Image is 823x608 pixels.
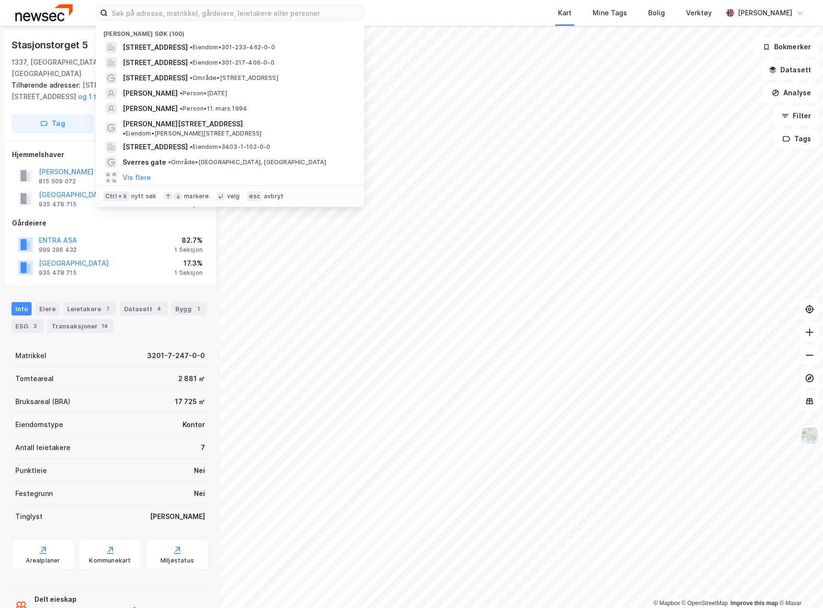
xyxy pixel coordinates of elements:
button: Analyse [764,83,819,102]
div: Eiere [35,302,59,315]
div: 1 Seksjon [174,246,203,254]
div: [PERSON_NAME] [150,511,205,522]
img: Z [800,427,819,445]
div: Matrikkel [15,350,46,361]
span: Person • [DATE] [180,90,227,97]
span: • [190,59,193,66]
div: Nei [194,488,205,499]
a: Improve this map [731,600,778,607]
div: esc [247,191,262,201]
span: [PERSON_NAME] [123,103,178,114]
div: Mine Tags [593,7,627,19]
button: Tag [11,114,94,133]
div: Eiendomstype [15,419,63,430]
iframe: Chat Widget [775,562,823,608]
div: Ctrl + k [103,191,129,201]
span: Eiendom • [PERSON_NAME][STREET_ADDRESS] [123,130,262,137]
div: Punktleie [15,465,47,476]
div: Bruksareal (BRA) [15,396,70,407]
div: markere [184,192,209,200]
span: [STREET_ADDRESS] [123,72,188,84]
div: Info [11,302,32,315]
div: 935 478 715 [39,269,77,277]
span: [PERSON_NAME] [123,88,178,99]
div: Datasett [120,302,168,315]
div: Stasjonstorget 5 [11,37,90,53]
span: [STREET_ADDRESS] [123,57,188,68]
div: Leietakere [63,302,116,315]
span: • [180,90,183,97]
span: • [123,130,126,137]
div: velg [227,192,240,200]
div: Nei [194,465,205,476]
div: Kontor [183,419,205,430]
div: 935 478 715 [39,201,77,208]
div: [PERSON_NAME] [738,7,792,19]
button: Tags [775,129,819,148]
div: 17 725 ㎡ [175,396,205,407]
div: Tinglyst [15,511,43,522]
span: • [190,74,193,81]
div: 4 [154,304,164,314]
button: Filter [773,106,819,125]
div: 3 [30,321,40,331]
div: 815 509 072 [39,178,76,185]
div: [PERSON_NAME] søk (100) [96,23,364,40]
div: 1 [194,304,203,314]
div: Verktøy [686,7,712,19]
div: [STREET_ADDRESS], [STREET_ADDRESS] [11,79,201,102]
button: Datasett [761,60,819,79]
div: Gårdeiere [12,217,208,229]
div: 17.3% [174,258,203,269]
div: Festegrunn [15,488,53,499]
div: Kommunekart [89,557,131,564]
img: newsec-logo.f6e21ccffca1b3a03d2d.png [15,4,73,21]
span: [PERSON_NAME][STREET_ADDRESS] [123,118,243,130]
div: 2 881 ㎡ [178,373,205,384]
a: Mapbox [653,600,680,607]
div: 7 [201,442,205,453]
div: 1337, [GEOGRAPHIC_DATA], [GEOGRAPHIC_DATA] [11,56,136,79]
span: • [190,143,193,150]
div: ESG [11,319,44,333]
span: Område • [GEOGRAPHIC_DATA], [GEOGRAPHIC_DATA] [168,158,326,166]
div: 999 296 432 [39,246,77,254]
span: Tilhørende adresser: [11,81,82,89]
div: Bygg [171,302,207,315]
input: Søk på adresse, matrikkel, gårdeiere, leietakere eller personer [108,6,364,20]
a: OpenStreetMap [682,600,728,607]
div: 7 [103,304,113,314]
div: 1 Seksjon [174,269,203,277]
div: Kart [558,7,572,19]
button: Vis flere [123,172,151,183]
div: nytt søk [131,192,157,200]
div: Delt eieskap [34,594,160,605]
span: • [168,158,171,166]
div: Arealplaner [26,557,60,564]
div: 14 [100,321,110,331]
span: Sverres gate [123,157,166,168]
div: 3201-7-247-0-0 [147,350,205,361]
span: Person • 11. mars 1994 [180,105,247,113]
span: • [190,44,193,51]
span: Eiendom • 301-233-462-0-0 [190,44,275,51]
div: Hjemmelshaver [12,149,208,160]
button: Bokmerker [754,37,819,56]
span: Eiendom • 3403-1-102-0-0 [190,143,271,151]
div: Bolig [648,7,665,19]
div: Miljøstatus [160,557,194,564]
span: Område • [STREET_ADDRESS] [190,74,278,82]
span: [STREET_ADDRESS] [123,42,188,53]
div: Transaksjoner [47,319,114,333]
div: avbryt [264,192,284,200]
span: • [180,105,183,112]
span: [STREET_ADDRESS] [123,141,188,153]
div: Tomteareal [15,373,54,384]
span: Eiendom • 301-217-406-0-0 [190,59,274,67]
div: Antall leietakere [15,442,70,453]
div: 82.7% [174,235,203,246]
